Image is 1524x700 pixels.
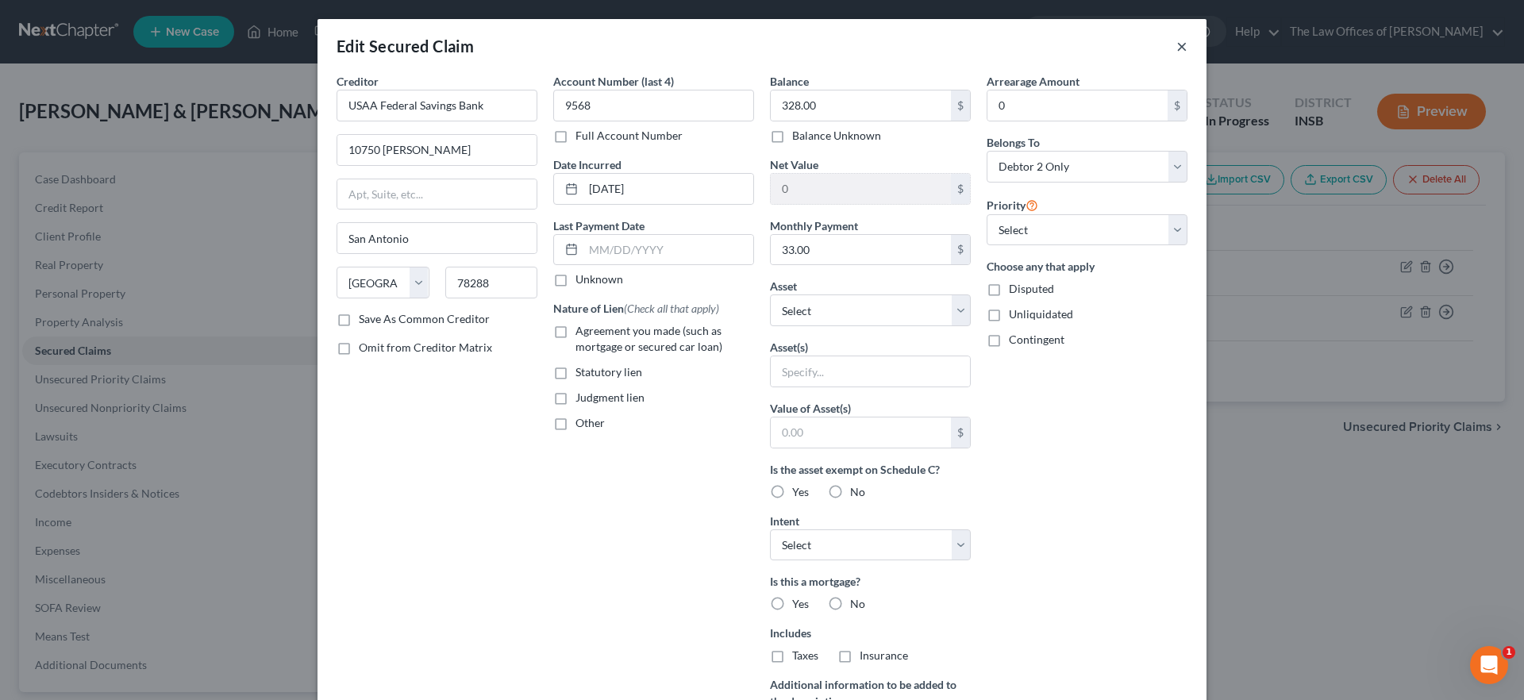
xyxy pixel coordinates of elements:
[1503,646,1515,659] span: 1
[770,625,971,641] label: Includes
[770,73,809,90] label: Balance
[337,223,537,253] input: Enter city...
[792,485,809,498] span: Yes
[337,75,379,88] span: Creditor
[771,174,951,204] input: 0.00
[359,340,492,354] span: Omit from Creditor Matrix
[770,400,851,417] label: Value of Asset(s)
[337,135,537,165] input: Enter address...
[1009,282,1054,295] span: Disputed
[987,258,1187,275] label: Choose any that apply
[337,90,537,121] input: Search creditor by name...
[575,324,722,353] span: Agreement you made (such as mortgage or secured car loan)
[770,156,818,173] label: Net Value
[445,267,538,298] input: Enter zip...
[951,174,970,204] div: $
[583,235,753,265] input: MM/DD/YYYY
[575,365,642,379] span: Statutory lien
[624,302,719,315] span: (Check all that apply)
[575,271,623,287] label: Unknown
[771,417,951,448] input: 0.00
[770,217,858,234] label: Monthly Payment
[771,90,951,121] input: 0.00
[860,648,908,662] span: Insurance
[951,235,970,265] div: $
[553,73,674,90] label: Account Number (last 4)
[1009,333,1064,346] span: Contingent
[771,235,951,265] input: 0.00
[1168,90,1187,121] div: $
[553,217,645,234] label: Last Payment Date
[770,513,799,529] label: Intent
[770,339,808,356] label: Asset(s)
[770,573,971,590] label: Is this a mortgage?
[770,279,797,293] span: Asset
[553,300,719,317] label: Nature of Lien
[987,90,1168,121] input: 0.00
[951,90,970,121] div: $
[850,485,865,498] span: No
[553,156,622,173] label: Date Incurred
[575,390,645,404] span: Judgment lien
[792,597,809,610] span: Yes
[337,179,537,210] input: Apt, Suite, etc...
[792,648,818,662] span: Taxes
[987,195,1038,214] label: Priority
[792,128,881,144] label: Balance Unknown
[1470,646,1508,684] iframe: Intercom live chat
[337,35,474,57] div: Edit Secured Claim
[771,356,970,387] input: Specify...
[359,311,490,327] label: Save As Common Creditor
[850,597,865,610] span: No
[951,417,970,448] div: $
[553,90,754,121] input: XXXX
[575,416,605,429] span: Other
[1009,307,1073,321] span: Unliquidated
[987,73,1079,90] label: Arrearage Amount
[575,128,683,144] label: Full Account Number
[770,461,971,478] label: Is the asset exempt on Schedule C?
[1176,37,1187,56] button: ×
[583,174,753,204] input: MM/DD/YYYY
[987,136,1040,149] span: Belongs To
